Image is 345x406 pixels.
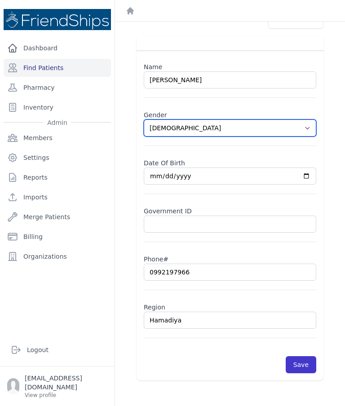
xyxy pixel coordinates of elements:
[286,356,316,373] button: Save
[4,9,111,30] img: Medical Missions EMR
[4,39,111,57] a: Dashboard
[4,168,111,186] a: Reports
[7,341,107,359] a: Logout
[7,374,107,399] a: [EMAIL_ADDRESS][DOMAIN_NAME] View profile
[144,251,316,264] label: Phone#
[25,392,107,399] p: View profile
[144,59,316,71] label: Name
[144,203,316,216] label: Government ID
[144,299,316,312] label: Region
[44,118,71,127] span: Admin
[144,107,316,119] label: Gender
[25,374,107,392] p: [EMAIL_ADDRESS][DOMAIN_NAME]
[4,79,111,97] a: Pharmacy
[4,228,111,246] a: Billing
[4,98,111,116] a: Inventory
[4,188,111,206] a: Imports
[4,208,111,226] a: Merge Patients
[4,59,111,77] a: Find Patients
[4,129,111,147] a: Members
[144,155,316,168] label: Date Of Birth
[4,247,111,265] a: Organizations
[4,149,111,167] a: Settings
